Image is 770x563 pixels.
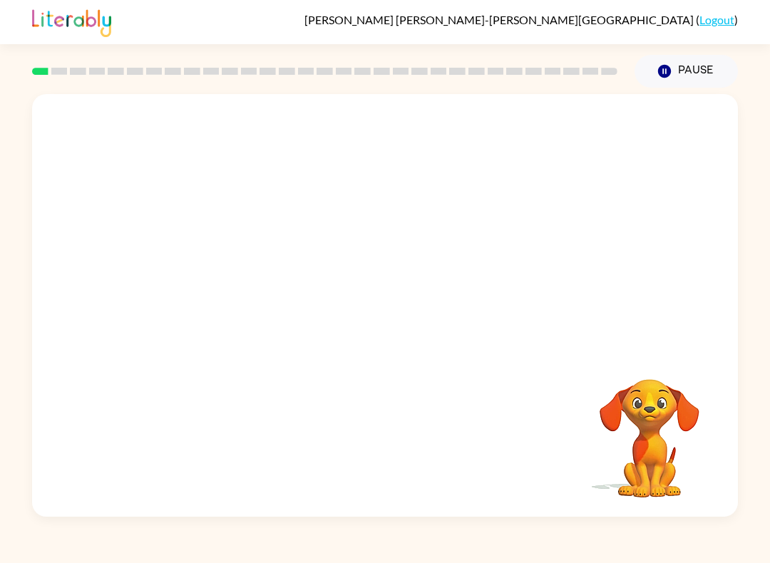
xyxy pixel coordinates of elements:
span: [PERSON_NAME] [PERSON_NAME]-[PERSON_NAME][GEOGRAPHIC_DATA] [304,13,696,26]
button: Pause [635,55,738,88]
video: Your browser must support playing .mp4 files to use Literably. Please try using another browser. [578,357,721,500]
div: ( ) [304,13,738,26]
img: Literably [32,6,111,37]
a: Logout [699,13,734,26]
